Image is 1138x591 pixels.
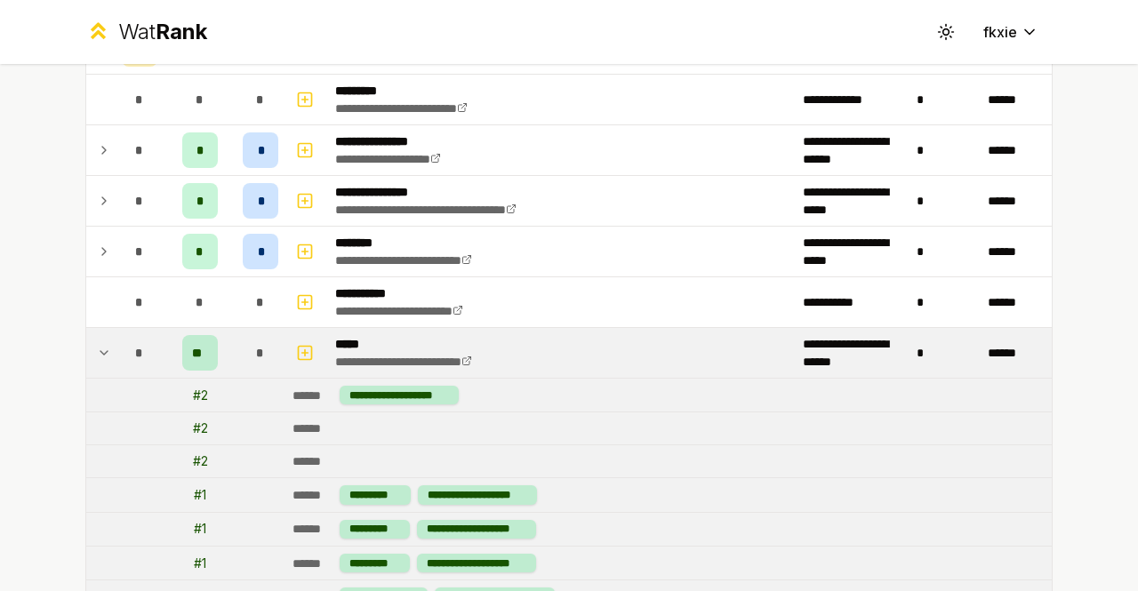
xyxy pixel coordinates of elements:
div: # 1 [194,555,206,572]
div: # 2 [193,452,208,470]
div: # 1 [194,486,206,504]
div: Wat [118,18,207,46]
span: Rank [156,19,207,44]
div: # 1 [194,520,206,538]
div: # 2 [193,419,208,437]
a: WatRank [85,18,207,46]
span: fkxie [983,21,1017,43]
button: fkxie [969,16,1053,48]
div: # 2 [193,387,208,404]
